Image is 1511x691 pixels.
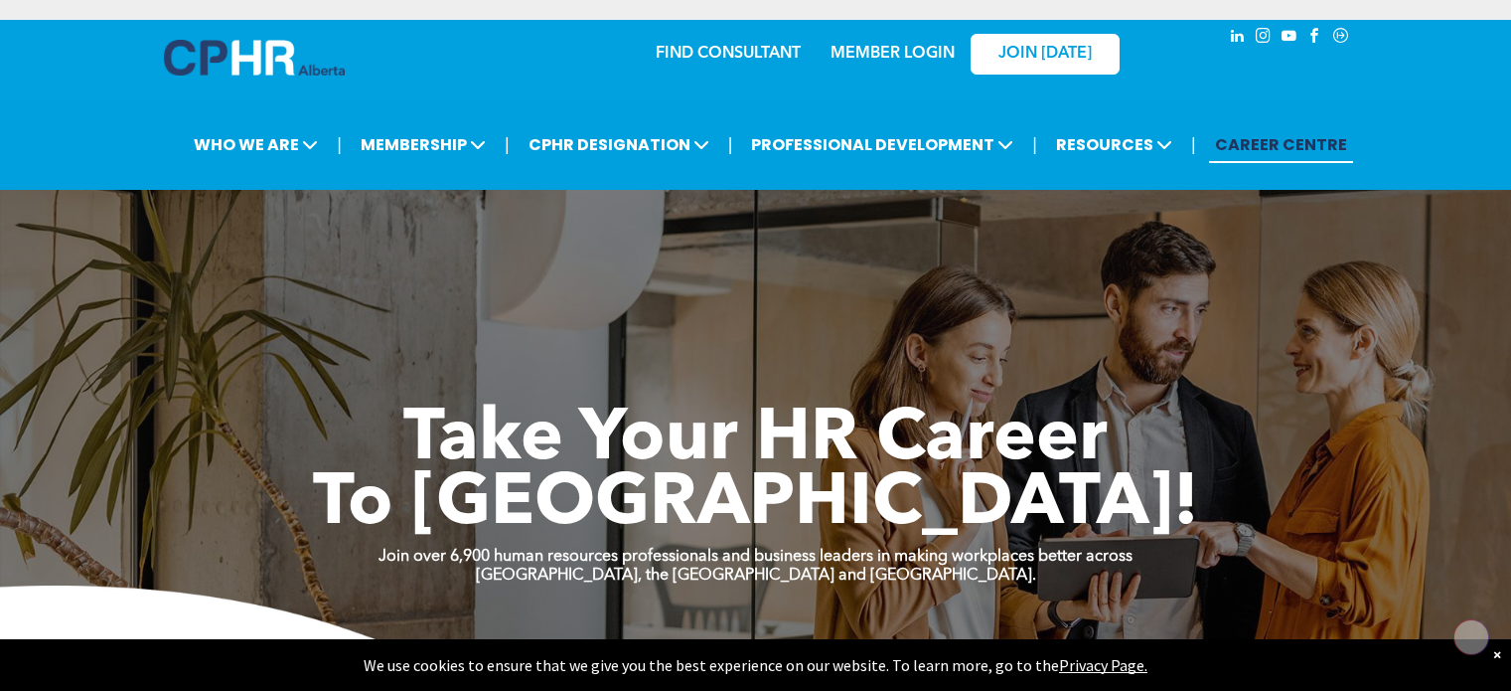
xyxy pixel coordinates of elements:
span: JOIN [DATE] [998,45,1092,64]
a: Social network [1330,25,1352,52]
a: FIND CONSULTANT [656,46,801,62]
span: PROFESSIONAL DEVELOPMENT [745,126,1019,163]
a: MEMBER LOGIN [831,46,955,62]
a: CAREER CENTRE [1209,126,1353,163]
li: | [337,124,342,165]
span: MEMBERSHIP [355,126,492,163]
li: | [1032,124,1037,165]
img: A blue and white logo for cp alberta [164,40,345,76]
span: CPHR DESIGNATION [523,126,715,163]
a: JOIN [DATE] [971,34,1120,75]
a: facebook [1304,25,1326,52]
strong: Join over 6,900 human resources professionals and business leaders in making workplaces better ac... [378,549,1133,565]
span: WHO WE ARE [188,126,324,163]
a: linkedin [1227,25,1249,52]
span: To [GEOGRAPHIC_DATA]! [313,469,1199,541]
strong: [GEOGRAPHIC_DATA], the [GEOGRAPHIC_DATA] and [GEOGRAPHIC_DATA]. [476,568,1036,584]
a: Privacy Page. [1059,655,1147,675]
span: Take Your HR Career [403,405,1108,476]
a: youtube [1279,25,1300,52]
li: | [1191,124,1196,165]
li: | [505,124,510,165]
li: | [728,124,733,165]
a: instagram [1253,25,1275,52]
span: RESOURCES [1050,126,1178,163]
